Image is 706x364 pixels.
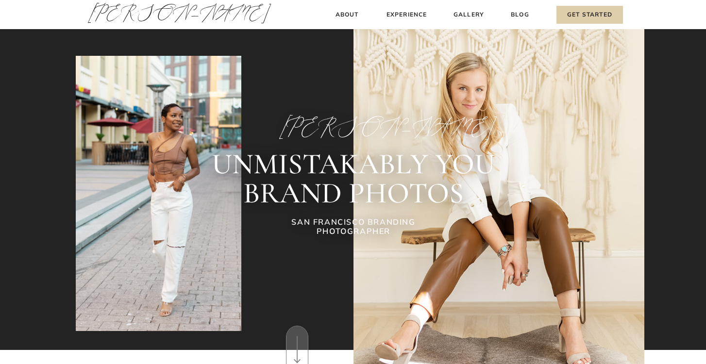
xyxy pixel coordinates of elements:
[264,217,443,239] h1: SAN FRANCISCO BRANDING PHOTOGRAPHER
[385,10,428,20] a: Experience
[556,6,623,24] a: Get Started
[279,116,428,138] h2: [PERSON_NAME]
[453,10,485,20] a: Gallery
[147,149,559,208] h2: UNMISTAKABLY YOU BRAND PHOTOS
[509,10,531,20] a: Blog
[333,10,361,20] a: About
